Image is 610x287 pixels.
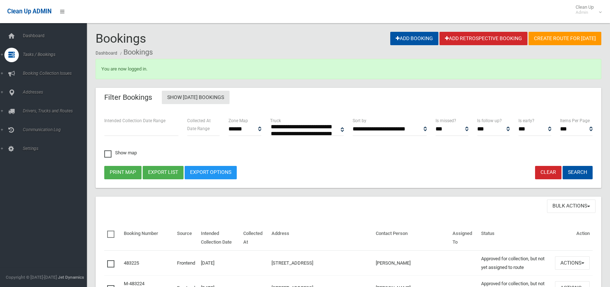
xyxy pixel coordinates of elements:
a: Export Options [185,166,237,179]
span: Dashboard [21,33,92,38]
span: Communication Log [21,127,92,132]
span: Drivers, Trucks and Routes [21,108,92,113]
header: Filter Bookings [96,90,161,104]
strong: Jet Dynamics [58,275,84,280]
button: Export list [143,166,184,179]
a: Add Booking [390,32,438,45]
a: [STREET_ADDRESS] [272,260,313,266]
a: Show [DATE] Bookings [162,91,230,104]
span: Bookings [96,31,146,46]
span: Copyright © [DATE]-[DATE] [6,275,57,280]
span: Booking Collection Issues [21,71,92,76]
a: Clear [535,166,561,179]
button: Print map [104,166,142,179]
a: M-483224 [124,281,144,286]
td: [PERSON_NAME] [373,250,449,276]
td: Approved for collection, but not yet assigned to route [478,250,552,276]
a: Add Retrospective Booking [439,32,527,45]
th: Action [552,226,593,250]
span: Clean Up ADMIN [7,8,51,15]
th: Booking Number [121,226,174,250]
span: Show map [104,150,137,155]
button: Search [563,166,593,179]
td: Frontend [174,250,198,276]
td: [DATE] [198,250,240,276]
div: You are now logged in. [96,59,601,79]
th: Assigned To [450,226,478,250]
a: Dashboard [96,51,117,56]
button: Actions [555,256,590,270]
small: Admin [576,10,594,15]
span: Addresses [21,90,92,95]
span: Settings [21,146,92,151]
span: Tasks / Bookings [21,52,92,57]
li: Bookings [118,46,153,59]
th: Collected At [240,226,269,250]
th: Status [478,226,552,250]
th: Intended Collection Date [198,226,240,250]
a: Create route for [DATE] [529,32,601,45]
span: Clean Up [572,4,601,15]
th: Address [269,226,373,250]
a: 483225 [124,260,139,266]
th: Source [174,226,198,250]
label: Truck [270,117,281,125]
th: Contact Person [373,226,449,250]
button: Bulk Actions [547,200,596,213]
